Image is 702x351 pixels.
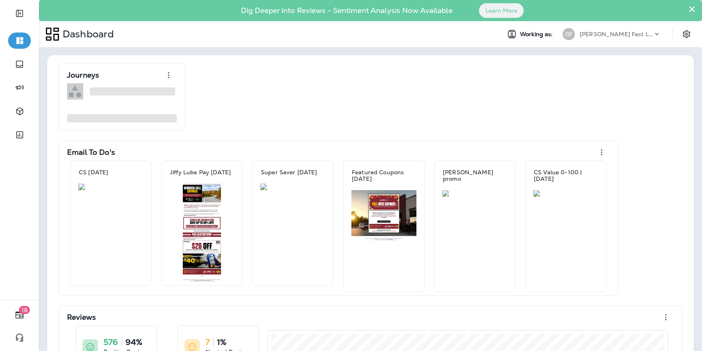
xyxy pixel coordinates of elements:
[520,31,555,38] span: Working as:
[217,9,476,12] p: Dig Deeper into Reviews - Sentiment Analysis Now Available
[261,169,317,175] p: Super Saver [DATE]
[67,148,115,156] p: Email To Do's
[126,338,142,346] p: 94%
[688,2,696,15] button: Close
[351,190,416,241] img: 71d5834e-40c0-4ba6-b22d-9e720cfe2b9b.jpg
[19,306,30,314] span: 18
[442,190,507,197] img: f6ac0171-7e62-4aed-a020-28cf8518778f.jpg
[169,184,234,282] img: 3c88a0cc-5f0c-46b4-8320-0e3b574b455d.jpg
[479,3,524,18] button: Learn More
[104,338,118,346] p: 576
[67,313,96,321] p: Reviews
[217,338,226,346] p: 1%
[443,169,507,182] p: [PERSON_NAME] promo
[8,5,31,22] button: Expand Sidebar
[580,31,653,37] p: [PERSON_NAME] Fast Lube dba [PERSON_NAME]
[534,169,598,182] p: CS Value 0-100 | [DATE]
[79,169,108,175] p: CS [DATE]
[679,27,694,41] button: Settings
[206,338,210,346] p: 7
[533,190,598,197] img: c4e3635d-6551-447b-81f3-863d87876acd.jpg
[563,28,575,40] div: GF
[352,169,416,182] p: Featured Coupons [DATE]
[67,71,99,79] p: Journeys
[170,169,231,175] p: Jiffy Lube Pay [DATE]
[78,184,143,190] img: b7aeb59f-d9e8-4632-bbcd-bec5fe7b01e3.jpg
[260,184,325,190] img: c23a199c-a6dd-400d-bd8b-ca4309ff6424.jpg
[59,28,114,40] p: Dashboard
[8,307,31,323] button: 18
